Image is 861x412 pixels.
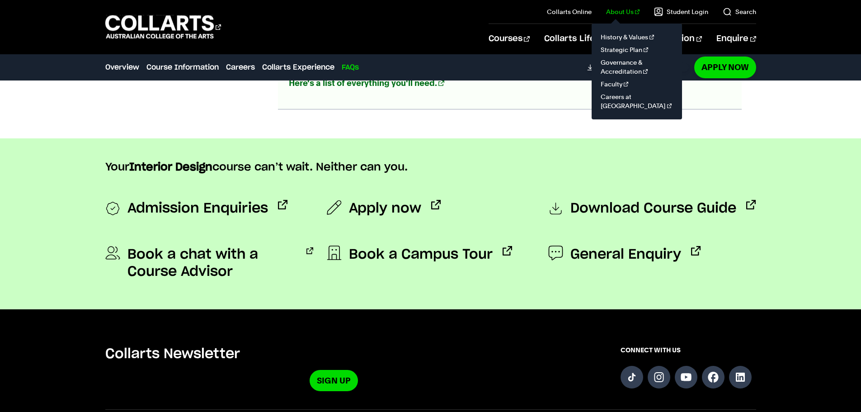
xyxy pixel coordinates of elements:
[621,366,643,388] a: Follow us on TikTok
[675,366,697,388] a: Follow us on YouTube
[694,57,756,78] a: Apply Now
[310,370,358,391] a: Sign Up
[723,7,756,16] a: Search
[599,56,675,78] a: Governance & Accreditation
[349,246,493,263] span: Book a Campus Tour
[648,366,670,388] a: Follow us on Instagram
[599,90,675,112] a: Careers at [GEOGRAPHIC_DATA]
[349,200,421,217] span: Apply now
[105,346,563,363] h5: Collarts Newsletter
[127,246,296,280] span: Book a chat with a Course Advisor
[570,246,681,263] span: General Enquiry
[127,200,268,218] span: Admission Enquiries
[548,246,701,263] a: General Enquiry
[587,63,689,71] a: DownloadCourse Guide
[547,7,592,16] a: Collarts Online
[327,200,441,217] a: Apply now
[606,7,640,16] a: About Us
[342,62,359,73] a: FAQs
[621,346,756,391] div: Connect with us on social media
[599,78,675,90] a: Faculty
[262,62,334,73] a: Collarts Experience
[146,62,219,73] a: Course Information
[105,200,287,218] a: Admission Enquiries
[570,200,736,218] span: Download Course Guide
[702,366,725,388] a: Follow us on Facebook
[489,24,530,54] a: Courses
[729,366,752,388] a: Follow us on LinkedIn
[599,31,675,43] a: History & Values
[129,162,212,173] strong: Interior Design
[105,14,221,40] div: Go to homepage
[226,62,255,73] a: Careers
[544,24,602,54] a: Collarts Life
[327,246,512,263] a: Book a Campus Tour
[654,7,708,16] a: Student Login
[621,346,756,355] span: CONNECT WITH US
[548,200,756,218] a: Download Course Guide
[716,24,756,54] a: Enquire
[289,78,437,88] strong: Here's a list of everything you'll need.
[105,160,756,175] p: Your course can’t wait. Neither can you.
[599,43,675,56] a: Strategic Plan
[105,246,313,280] a: Book a chat with a Course Advisor
[105,62,139,73] a: Overview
